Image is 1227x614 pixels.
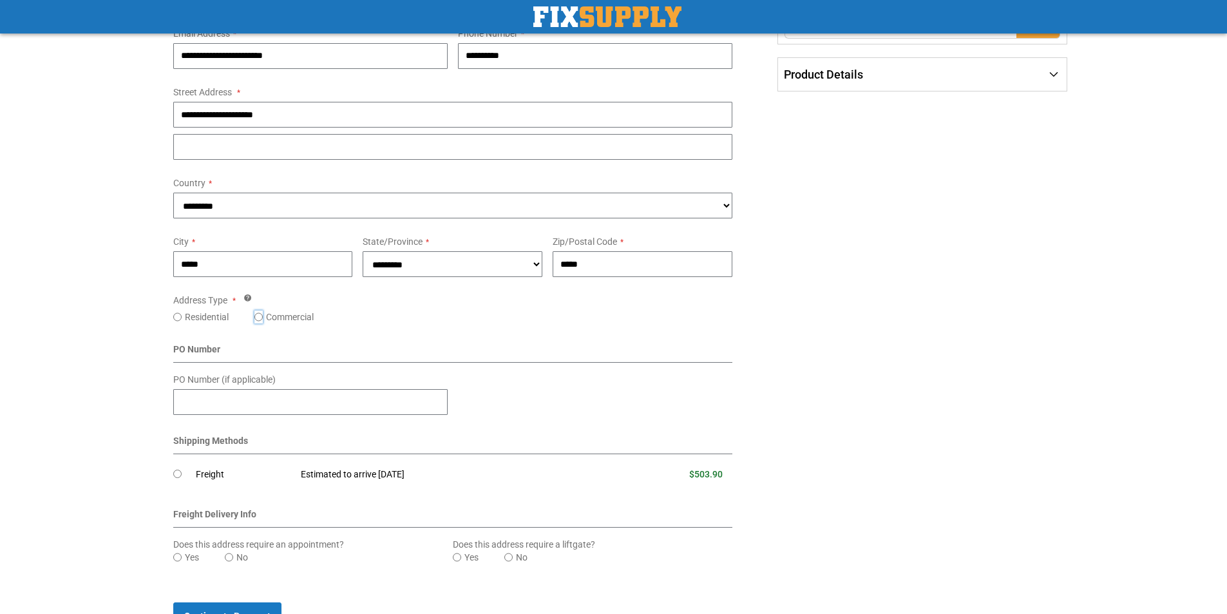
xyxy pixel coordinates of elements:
[236,551,248,564] label: No
[185,311,229,323] label: Residential
[173,87,232,97] span: Street Address
[464,551,479,564] label: Yes
[173,539,344,550] span: Does this address require an appointment?
[173,295,227,305] span: Address Type
[516,551,528,564] label: No
[173,434,733,454] div: Shipping Methods
[363,236,423,247] span: State/Province
[689,469,723,479] span: $503.90
[458,28,518,39] span: Phone Number
[173,508,733,528] div: Freight Delivery Info
[173,343,733,363] div: PO Number
[553,236,617,247] span: Zip/Postal Code
[784,68,863,81] span: Product Details
[533,6,681,27] img: Fix Industrial Supply
[291,461,600,489] td: Estimated to arrive [DATE]
[196,461,291,489] td: Freight
[173,28,230,39] span: Email Address
[185,551,199,564] label: Yes
[173,374,276,385] span: PO Number (if applicable)
[453,539,595,550] span: Does this address require a liftgate?
[173,236,189,247] span: City
[173,178,205,188] span: Country
[266,311,314,323] label: Commercial
[533,6,681,27] a: store logo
